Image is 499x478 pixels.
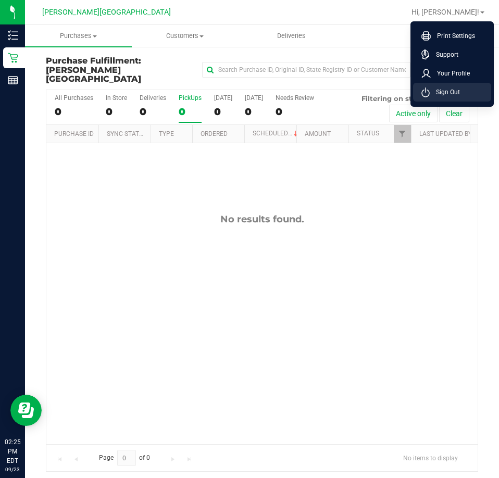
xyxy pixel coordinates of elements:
a: Last Updated By [419,130,472,137]
h3: Purchase Fulfillment: [46,56,190,84]
button: Clear [439,105,469,122]
span: Customers [132,31,238,41]
span: Hi, [PERSON_NAME]! [411,8,479,16]
div: Deliveries [140,94,166,102]
div: No results found. [46,213,478,225]
a: Type [159,130,174,137]
span: [PERSON_NAME][GEOGRAPHIC_DATA] [42,8,171,17]
div: All Purchases [55,94,93,102]
span: Filtering on status: [361,94,429,103]
div: 0 [140,106,166,118]
span: Your Profile [431,68,470,79]
a: Scheduled [253,130,300,137]
div: 0 [245,106,263,118]
a: Customers [132,25,239,47]
a: Sync Status [107,130,147,137]
a: Ordered [201,130,228,137]
li: Sign Out [413,83,491,102]
inline-svg: Reports [8,75,18,85]
a: Support [421,49,487,60]
a: Purchase ID [54,130,94,137]
span: Support [430,49,458,60]
div: 0 [214,106,232,118]
span: Sign Out [430,87,460,97]
div: In Store [106,94,127,102]
a: Amount [305,130,331,137]
span: No items to display [395,450,466,466]
p: 02:25 PM EDT [5,437,20,466]
span: Page of 0 [90,450,159,466]
span: Purchases [25,31,132,41]
div: 0 [106,106,127,118]
inline-svg: Inventory [8,30,18,41]
p: 09/23 [5,466,20,473]
inline-svg: Retail [8,53,18,63]
span: [PERSON_NAME][GEOGRAPHIC_DATA] [46,65,141,84]
div: 0 [276,106,314,118]
div: PickUps [179,94,202,102]
span: Print Settings [431,31,475,41]
a: Purchases [25,25,132,47]
button: Active only [389,105,438,122]
div: Needs Review [276,94,314,102]
div: 0 [179,106,202,118]
a: Filter [394,125,411,143]
span: Deliveries [263,31,320,41]
iframe: Resource center [10,395,42,426]
a: Status [357,130,379,137]
a: Deliveries [239,25,345,47]
input: Search Purchase ID, Original ID, State Registry ID or Customer Name... [202,62,410,78]
div: [DATE] [214,94,232,102]
div: [DATE] [245,94,263,102]
div: 0 [55,106,93,118]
